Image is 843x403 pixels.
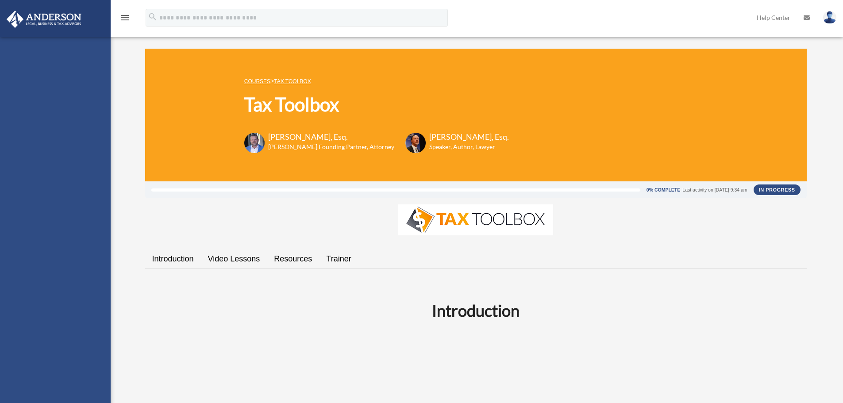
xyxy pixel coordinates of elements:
h2: Introduction [150,299,801,322]
a: Tax Toolbox [274,78,311,84]
i: search [148,12,158,22]
img: Scott-Estill-Headshot.png [405,133,426,153]
a: Resources [267,246,319,272]
img: Anderson Advisors Platinum Portal [4,11,84,28]
h6: Speaker, Author, Lawyer [429,142,498,151]
div: 0% Complete [647,188,680,192]
h1: Tax Toolbox [244,92,509,118]
p: > [244,76,509,87]
a: Video Lessons [201,246,267,272]
img: Toby-circle-head.png [244,133,265,153]
a: menu [119,15,130,23]
div: Last activity on [DATE] 9:34 am [682,188,747,192]
h3: [PERSON_NAME], Esq. [429,131,509,142]
a: Trainer [319,246,358,272]
a: COURSES [244,78,270,84]
h3: [PERSON_NAME], Esq. [268,131,394,142]
h6: [PERSON_NAME] Founding Partner, Attorney [268,142,394,151]
div: In Progress [754,184,801,195]
i: menu [119,12,130,23]
a: Introduction [145,246,201,272]
img: User Pic [823,11,836,24]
